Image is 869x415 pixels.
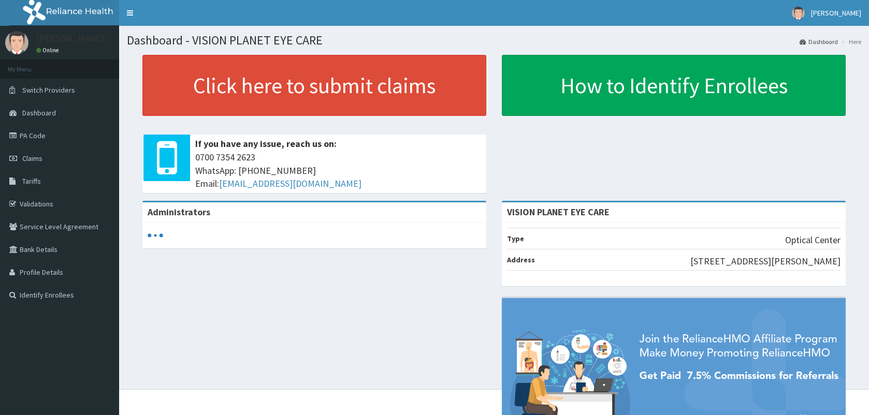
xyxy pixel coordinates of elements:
[22,85,75,95] span: Switch Providers
[811,8,861,18] span: [PERSON_NAME]
[22,176,41,186] span: Tariffs
[507,206,610,218] strong: VISION PLANET EYE CARE
[785,233,841,247] p: Optical Center
[219,177,361,189] a: [EMAIL_ADDRESS][DOMAIN_NAME]
[142,55,486,116] a: Click here to submit claims
[690,255,841,268] p: [STREET_ADDRESS][PERSON_NAME]
[507,234,524,243] b: Type
[839,37,861,46] li: Here
[148,206,210,218] b: Administrators
[502,55,846,116] a: How to Identify Enrollees
[195,151,481,190] span: 0700 7354 2623 WhatsApp: [PHONE_NUMBER] Email:
[22,108,56,117] span: Dashboard
[36,47,61,54] a: Online
[127,34,861,47] h1: Dashboard - VISION PLANET EYE CARE
[792,7,805,20] img: User Image
[195,138,337,150] b: If you have any issue, reach us on:
[800,37,838,46] a: Dashboard
[36,34,104,43] p: [PERSON_NAME]
[507,255,535,264] b: Address
[22,154,42,163] span: Claims
[148,228,163,243] svg: audio-loading
[5,31,28,54] img: User Image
